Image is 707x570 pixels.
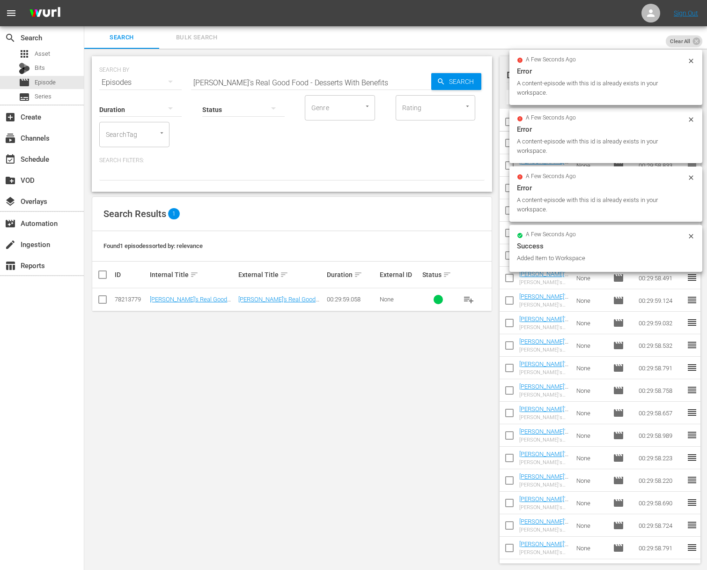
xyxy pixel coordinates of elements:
span: reorder [686,294,698,306]
div: [PERSON_NAME]'s Real Good Food - Teeny Kitchen [519,504,569,510]
span: Channels [5,133,16,144]
span: sort [354,270,362,279]
span: Search [5,32,16,44]
div: Episodes [99,69,182,96]
span: reorder [686,452,698,463]
td: None [573,492,610,514]
button: playlist_add [457,288,480,311]
span: reorder [686,362,698,373]
span: Overlays [5,196,16,207]
button: Search [431,73,481,90]
span: reorder [686,474,698,486]
button: Open [157,128,166,137]
div: Bits [19,63,30,74]
span: Asset [35,49,50,59]
a: [PERSON_NAME]'s Real Good Food - Spring Break with No Regrets [519,540,568,569]
div: [PERSON_NAME]'s Real Good Food - Herbivore VS Carnivore [519,482,569,488]
a: [PERSON_NAME]'s Real Good Food - Desserts With Benefits [238,296,319,310]
a: [PERSON_NAME]'s Real Good Food - Crazy Schedule Dinner Challenge [519,450,568,479]
button: Open [363,102,372,111]
div: Internal Title [150,269,236,280]
a: [PERSON_NAME]'s Real Good Food - Herbivore VS Carnivore [519,473,568,501]
td: 00:29:58.690 [635,492,686,514]
button: Open [463,102,472,111]
div: [PERSON_NAME]'s Real Good Food - Crazy Schedule Dinner Challenge [519,459,569,465]
span: playlist_add [463,294,474,305]
div: A content-episode with this id is already exists in your workspace. [517,79,685,97]
span: reorder [686,497,698,508]
span: sort [443,270,451,279]
td: 00:29:58.989 [635,424,686,447]
span: reorder [686,407,698,418]
td: 00:29:58.491 [635,267,686,289]
td: 00:29:58.724 [635,514,686,537]
span: 1 [168,208,180,219]
span: Bulk Search [165,32,228,43]
td: 00:29:59.124 [635,289,686,312]
span: reorder [686,384,698,396]
span: apps [19,48,30,60]
div: External ID [380,271,420,278]
div: 78213779 [115,296,147,303]
div: [PERSON_NAME]'s Real Good Food - Cheese-loving Dad [519,347,569,353]
span: Schedule [5,154,16,165]
span: Episode [613,385,624,396]
span: Episode [613,497,624,509]
div: Status [422,269,455,280]
td: None [573,357,610,379]
span: reorder [686,542,698,553]
span: Automation [5,218,16,229]
td: None [573,379,610,402]
span: sort [280,270,288,279]
td: None [573,289,610,312]
a: [PERSON_NAME]'s Real Good Food - Sweet Tooth Satisfiers [519,428,568,456]
span: reorder [686,272,698,283]
span: Episode [613,340,624,351]
span: Episode [613,272,624,284]
td: None [573,514,610,537]
span: reorder [686,429,698,441]
a: [PERSON_NAME]'s Real Good Food - Desserts With Benefits [150,296,231,310]
td: None [573,537,610,559]
span: Episode [613,475,624,486]
td: None [573,334,610,357]
div: [PERSON_NAME]'s Real Good Food - Sweet Tooth Satisfiers [519,437,569,443]
div: Duration [327,269,377,280]
a: [PERSON_NAME]'s Real Good Food - Say Yes to Chocolate [519,293,568,321]
div: ID [115,271,147,278]
div: [PERSON_NAME]'s Real Good Food - Office Food Overhaul [519,392,569,398]
td: 00:29:59.032 [635,312,686,334]
img: ans4CAIJ8jUAAAAAAAAAAAAAAAAAAAAAAAAgQb4GAAAAAAAAAAAAAAAAAAAAAAAAJMjXAAAAAAAAAAAAAAAAAAAAAAAAgAT5G... [22,2,67,24]
a: [PERSON_NAME]'s Real Good Food - Teeny Kitchen [519,495,568,517]
span: Episode [613,362,624,374]
div: [PERSON_NAME]'s Real Good Food - Spring Break with No Regrets [519,549,569,555]
td: None [573,312,610,334]
span: Episode [19,77,30,88]
span: Episode [613,430,624,441]
div: [PERSON_NAME]'s Real Good Food - No Brainer Breakfasts [519,369,569,375]
td: 00:29:58.657 [635,402,686,424]
span: Bits [35,63,45,73]
a: [PERSON_NAME]'s Real Good Food - Cheese-loving Dad [519,338,568,366]
span: Episode [613,407,624,419]
span: a few seconds ago [526,173,576,180]
span: sort [190,270,199,279]
span: a few seconds ago [526,56,576,64]
span: Episode [613,452,624,464]
td: 00:29:58.223 [635,447,686,469]
td: 00:29:58.532 [635,334,686,357]
div: 00:29:59.058 [327,296,377,303]
td: None [573,267,610,289]
div: [PERSON_NAME]'s Real Good Food - Say Yes to Chocolate [519,302,569,308]
div: [PERSON_NAME]'s Real Good Food - It's My Party [519,527,569,533]
a: [PERSON_NAME]'s Real Good Food - Office Food Overhaul [519,383,568,411]
a: [PERSON_NAME]'s Real Good Food - No Brainer Breakfasts [519,360,568,389]
span: Clear All [666,35,695,47]
span: Create [5,112,16,123]
span: Episode [613,542,624,554]
div: A content-episode with this id is already exists in your workspace. [517,137,685,156]
td: None [573,469,610,492]
td: None [573,402,610,424]
span: a few seconds ago [526,114,576,122]
td: 00:29:58.791 [635,357,686,379]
